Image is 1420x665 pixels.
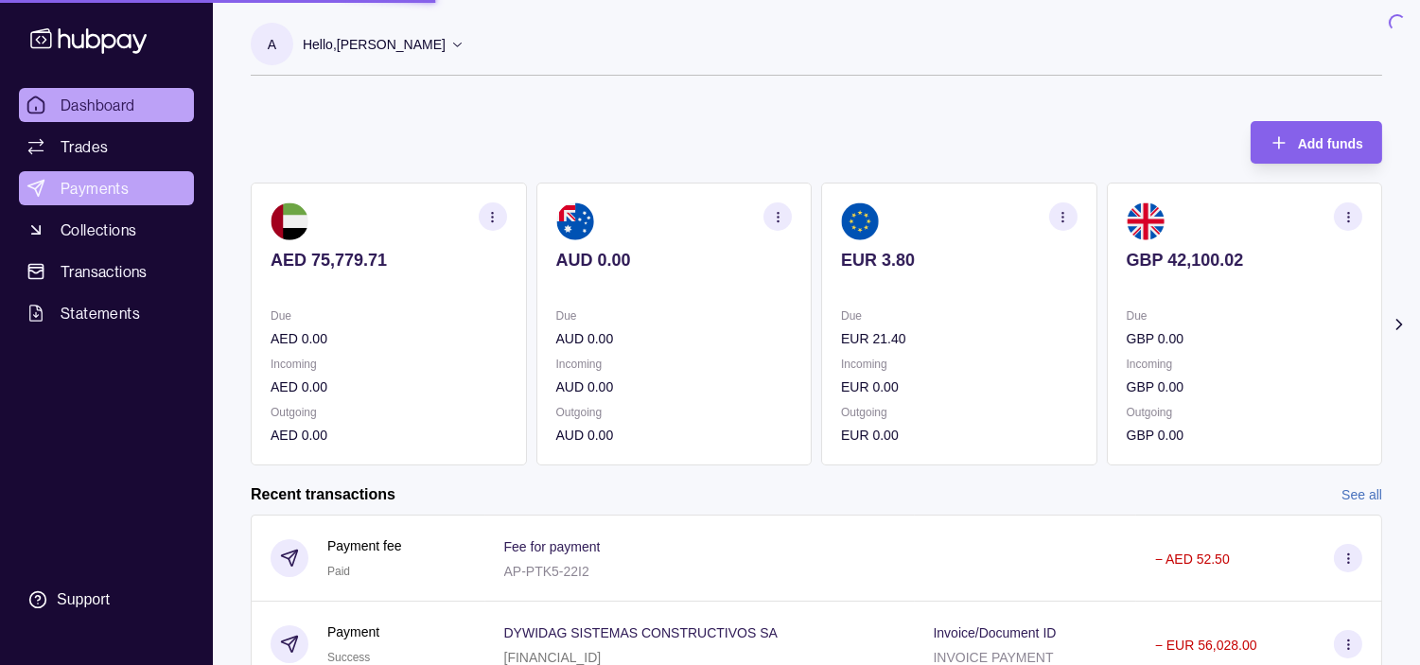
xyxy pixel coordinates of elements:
[271,425,507,446] p: AED 0.00
[327,565,350,578] span: Paid
[504,564,589,579] p: AP-PTK5-22I2
[841,328,1078,349] p: EUR 21.40
[556,202,594,240] img: au
[841,354,1078,375] p: Incoming
[556,376,793,397] p: AUD 0.00
[1127,202,1165,240] img: gb
[1298,136,1363,151] span: Add funds
[1127,354,1363,375] p: Incoming
[556,402,793,423] p: Outgoing
[504,539,601,554] p: Fee for payment
[303,34,446,55] p: Hello, [PERSON_NAME]
[327,621,379,642] p: Payment
[61,94,135,116] span: Dashboard
[1251,121,1382,164] button: Add funds
[271,306,507,326] p: Due
[57,589,110,610] div: Support
[251,484,395,505] h2: Recent transactions
[19,213,194,247] a: Collections
[1341,484,1382,505] a: See all
[841,376,1078,397] p: EUR 0.00
[1127,376,1363,397] p: GBP 0.00
[19,171,194,205] a: Payments
[934,625,1057,640] p: Invoice/Document ID
[268,34,276,55] p: A
[841,250,1078,271] p: EUR 3.80
[556,328,793,349] p: AUD 0.00
[61,177,129,200] span: Payments
[1127,328,1363,349] p: GBP 0.00
[1127,250,1363,271] p: GBP 42,100.02
[19,580,194,620] a: Support
[271,376,507,397] p: AED 0.00
[1155,638,1257,653] p: − EUR 56,028.00
[61,135,108,158] span: Trades
[271,402,507,423] p: Outgoing
[556,425,793,446] p: AUD 0.00
[1127,306,1363,326] p: Due
[327,535,402,556] p: Payment fee
[61,260,148,283] span: Transactions
[271,250,507,271] p: AED 75,779.71
[1127,425,1363,446] p: GBP 0.00
[271,354,507,375] p: Incoming
[841,402,1078,423] p: Outgoing
[19,88,194,122] a: Dashboard
[327,651,370,664] span: Success
[19,254,194,289] a: Transactions
[556,354,793,375] p: Incoming
[556,250,793,271] p: AUD 0.00
[841,425,1078,446] p: EUR 0.00
[61,219,136,241] span: Collections
[19,296,194,330] a: Statements
[19,130,194,164] a: Trades
[556,306,793,326] p: Due
[271,202,308,240] img: ae
[271,328,507,349] p: AED 0.00
[504,650,602,665] p: [FINANCIAL_ID]
[1127,402,1363,423] p: Outgoing
[61,302,140,324] span: Statements
[841,306,1078,326] p: Due
[841,202,879,240] img: eu
[934,650,1054,665] p: INVOICE PAYMENT
[1155,551,1230,567] p: − AED 52.50
[504,625,778,640] p: DYWIDAG SISTEMAS CONSTRUCTIVOS SA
